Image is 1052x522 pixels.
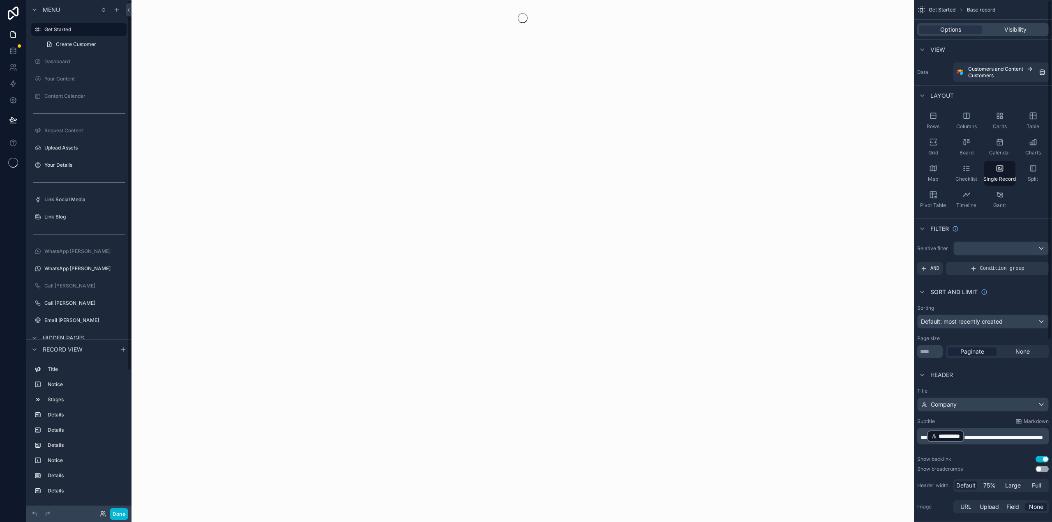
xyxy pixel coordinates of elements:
[917,245,950,252] label: Relative filter
[917,482,950,489] label: Header width
[928,149,938,156] span: Grid
[1015,347,1030,356] span: None
[31,90,127,103] a: Content Calendar
[917,456,951,462] div: Show backlink
[44,145,125,151] label: Upload Assets
[984,161,1015,186] button: Single Record
[1005,481,1021,490] span: Large
[967,7,995,13] span: Base record
[930,265,939,272] span: AND
[917,504,950,510] label: Image
[1028,176,1038,182] span: Split
[1017,108,1049,133] button: Table
[1006,503,1019,511] span: Field
[31,72,127,85] a: Your Content
[44,283,125,289] label: Call [PERSON_NAME]
[993,123,1007,130] span: Cards
[984,108,1015,133] button: Cards
[950,187,982,212] button: Timeline
[950,161,982,186] button: Checklist
[920,202,946,209] span: Pivot Table
[993,202,1006,209] span: Gantt
[956,202,976,209] span: Timeline
[1025,149,1041,156] span: Charts
[1017,161,1049,186] button: Split
[917,335,940,342] label: Page size
[917,466,963,472] div: Show breadcrumbs
[44,162,125,168] label: Your Details
[44,127,125,134] label: Request Content
[957,69,963,76] img: Airtable Logo
[917,135,949,159] button: Grid
[917,305,934,311] label: Sorting
[1029,503,1043,511] span: None
[953,62,1049,82] a: Customers and ContentCustomers
[917,418,935,425] label: Subtitle
[983,481,996,490] span: 75%
[48,366,123,373] label: Title
[43,334,85,342] span: Hidden pages
[1004,25,1027,34] span: Visibility
[956,481,976,490] span: Default
[960,347,984,356] span: Paginate
[917,187,949,212] button: Pivot Table
[927,123,939,130] span: Rows
[48,472,123,479] label: Details
[1032,481,1041,490] span: Full
[26,359,131,506] div: scrollable content
[44,265,125,272] label: WhatsApp [PERSON_NAME]
[48,488,123,494] label: Details
[43,6,60,14] span: Menu
[44,58,125,65] label: Dashboard
[48,412,123,418] label: Details
[48,457,123,464] label: Notice
[31,55,127,68] a: Dashboard
[44,93,125,99] label: Content Calendar
[980,503,999,511] span: Upload
[960,149,974,156] span: Board
[48,381,123,388] label: Notice
[930,46,945,54] span: View
[956,123,977,130] span: Columns
[44,248,125,255] label: WhatsApp [PERSON_NAME]
[928,176,938,182] span: Map
[44,76,125,82] label: Your Content
[917,428,1049,444] div: scrollable content
[917,388,1049,394] label: Title
[929,7,955,13] span: Get Started
[110,508,128,520] button: Done
[56,41,96,48] span: Create Customer
[44,26,122,33] label: Get Started
[41,38,127,51] a: Create Customer
[968,72,994,79] span: Customers
[984,187,1015,212] button: Gantt
[989,149,1010,156] span: Calendar
[960,503,971,511] span: URL
[44,300,125,306] label: Call [PERSON_NAME]
[1017,135,1049,159] button: Charts
[940,25,961,34] span: Options
[930,371,953,379] span: Header
[950,108,982,133] button: Columns
[917,161,949,186] button: Map
[48,442,123,448] label: Details
[917,315,1049,329] button: Default: most recently created
[31,159,127,172] a: Your Details
[955,176,977,182] span: Checklist
[984,135,1015,159] button: Calendar
[983,176,1016,182] span: Single Record
[930,225,949,233] span: Filter
[31,141,127,154] a: Upload Assets
[930,92,954,100] span: Layout
[931,400,957,409] span: Company
[968,66,1023,72] span: Customers and Content
[31,193,127,206] a: Link Social Media
[917,398,1049,412] button: Company
[31,124,127,137] a: Request Content
[48,396,123,403] label: Stages
[31,210,127,223] a: Link Blog
[950,135,982,159] button: Board
[917,108,949,133] button: Rows
[1015,418,1049,425] a: Markdown
[48,427,123,433] label: Details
